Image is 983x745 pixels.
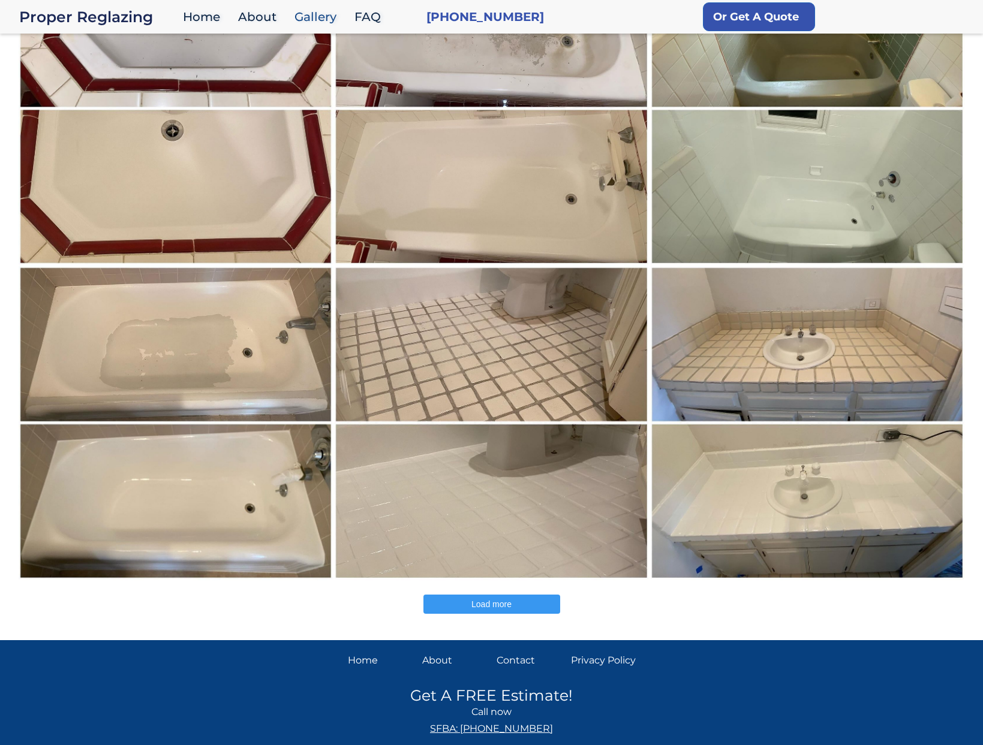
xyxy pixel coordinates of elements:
[18,266,333,580] a: ...
[288,4,348,30] a: Gallery
[650,266,965,580] a: ...
[333,265,650,580] img: ...
[422,652,487,669] a: About
[232,4,288,30] a: About
[471,599,512,609] span: Load more
[348,652,413,669] a: Home
[17,265,334,580] img: ...
[19,8,177,25] div: Proper Reglazing
[19,8,177,25] a: home
[497,652,561,669] a: Contact
[423,595,560,614] button: Load more posts
[333,266,649,580] a: ...
[649,265,966,580] img: ...
[571,652,636,669] a: Privacy Policy
[703,2,815,31] a: Or Get A Quote
[348,4,393,30] a: FAQ
[426,8,544,25] a: [PHONE_NUMBER]
[177,4,232,30] a: Home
